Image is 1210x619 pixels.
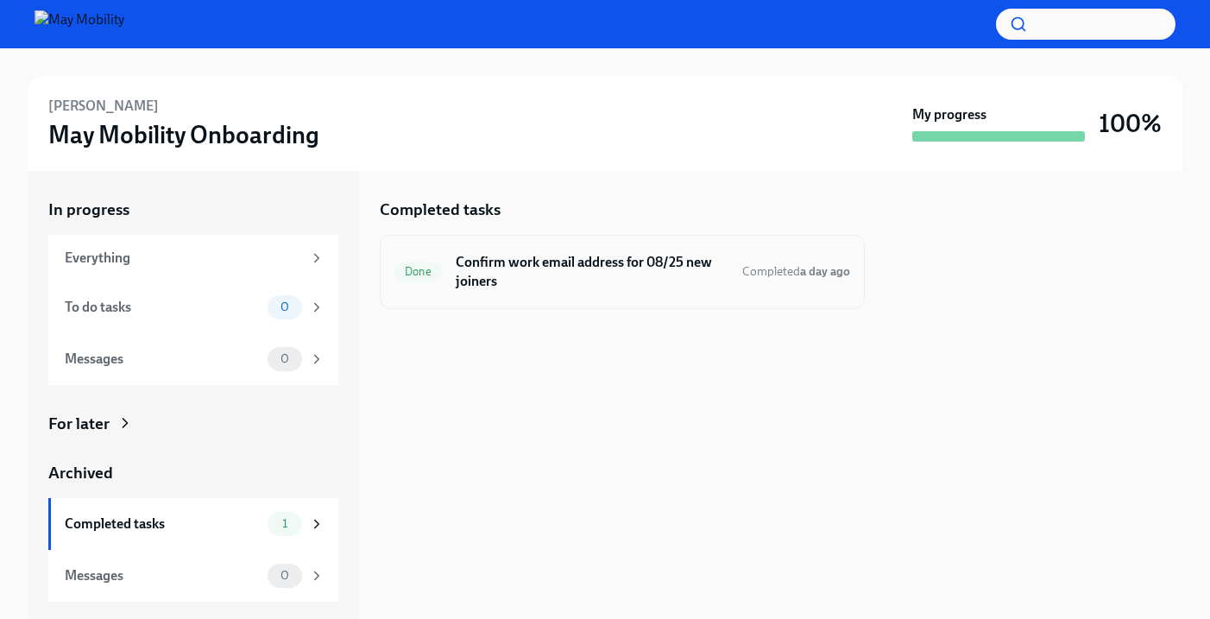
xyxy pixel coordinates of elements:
span: 0 [270,569,299,582]
span: Done [394,265,442,278]
span: 1 [272,517,298,530]
a: Everything [48,235,338,281]
div: To do tasks [65,298,261,317]
h3: 100% [1099,108,1162,139]
strong: My progress [912,105,986,124]
div: Completed tasks [65,515,261,534]
span: Completed [742,264,850,279]
a: Messages0 [48,550,338,602]
span: August 13th, 2025 08:10 [742,263,850,280]
a: Archived [48,462,338,484]
h6: [PERSON_NAME] [48,97,159,116]
a: DoneConfirm work email address for 08/25 new joinersCompleteda day ago [394,249,850,294]
strong: a day ago [800,264,850,279]
h5: Completed tasks [380,199,501,221]
h6: Confirm work email address for 08/25 new joiners [456,253,728,291]
img: May Mobility [35,10,124,38]
a: For later [48,413,338,435]
a: Completed tasks1 [48,498,338,550]
div: Messages [65,350,261,369]
a: In progress [48,199,338,221]
div: Everything [65,249,302,268]
div: Messages [65,566,261,585]
span: 0 [270,352,299,365]
span: 0 [270,300,299,313]
div: For later [48,413,110,435]
a: To do tasks0 [48,281,338,333]
h3: May Mobility Onboarding [48,119,319,150]
a: Messages0 [48,333,338,385]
